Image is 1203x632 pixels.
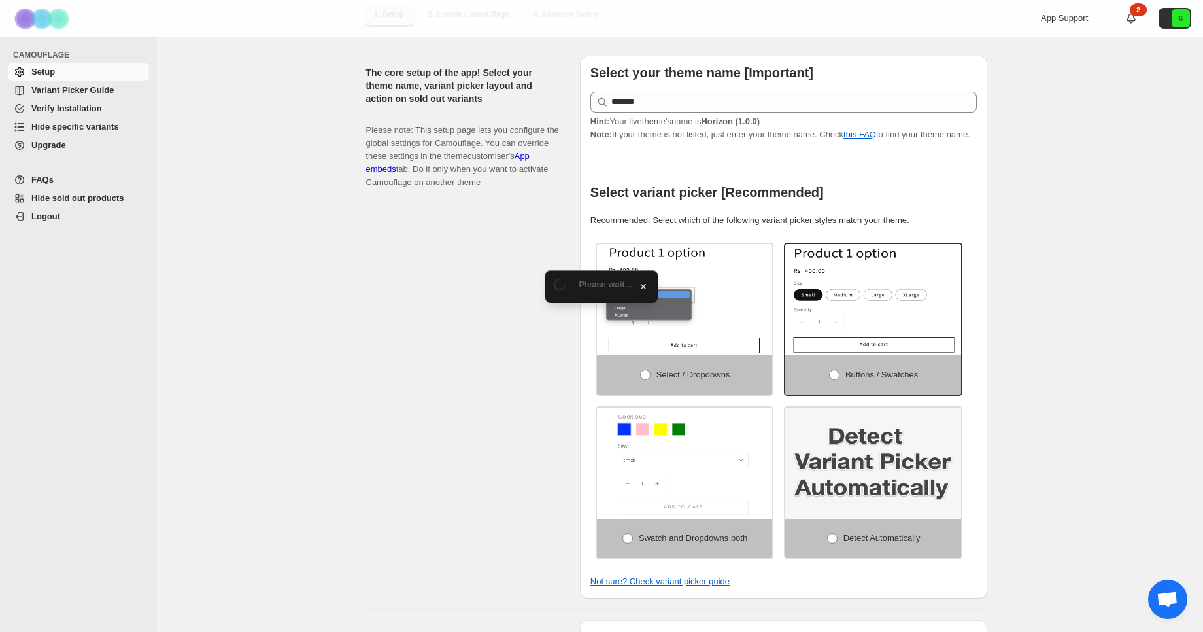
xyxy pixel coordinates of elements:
[13,50,150,60] span: CAMOUFLAGE
[8,171,149,189] a: FAQs
[366,66,559,105] h2: The core setup of the app! Select your theme name, variant picker layout and action on sold out v...
[31,103,102,113] span: Verify Installation
[590,185,824,200] b: Select variant picker [Recommended]
[31,67,55,77] span: Setup
[785,244,961,355] img: Buttons / Swatches
[8,118,149,136] a: Hide specific variants
[701,116,760,126] strong: Horizon (1.0.0)
[843,533,921,543] span: Detect Automatically
[845,370,918,379] span: Buttons / Swatches
[590,130,612,139] strong: Note:
[10,1,76,37] img: Camouflage
[590,116,760,126] span: Your live theme's name is
[639,533,747,543] span: Swatch and Dropdowns both
[785,408,961,519] img: Detect Automatically
[8,189,149,207] a: Hide sold out products
[8,81,149,99] a: Variant Picker Guide
[1130,3,1147,16] div: 2
[590,115,977,141] p: If your theme is not listed, just enter your theme name. Check to find your theme name.
[590,65,813,80] b: Select your theme name [Important]
[1041,13,1088,23] span: App Support
[590,214,977,227] p: Recommended: Select which of the following variant picker styles match your theme.
[656,370,730,379] span: Select / Dropdowns
[8,99,149,118] a: Verify Installation
[31,175,54,184] span: FAQs
[8,207,149,226] a: Logout
[843,130,876,139] a: this FAQ
[366,111,559,189] p: Please note: This setup page lets you configure the global settings for Camouflage. You can overr...
[31,211,60,221] span: Logout
[1125,12,1138,25] a: 2
[31,122,119,132] span: Hide specific variants
[590,116,610,126] strong: Hint:
[1159,8,1191,29] button: Avatar with initials 6
[8,136,149,154] a: Upgrade
[597,408,773,519] img: Swatch and Dropdowns both
[1172,9,1190,27] span: Avatar with initials 6
[31,85,114,95] span: Variant Picker Guide
[1179,14,1183,22] text: 6
[31,193,124,203] span: Hide sold out products
[579,279,632,289] span: Please wait...
[1148,580,1187,619] div: Open chat
[8,63,149,81] a: Setup
[590,576,730,586] a: Not sure? Check variant picker guide
[31,140,66,150] span: Upgrade
[597,244,773,355] img: Select / Dropdowns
